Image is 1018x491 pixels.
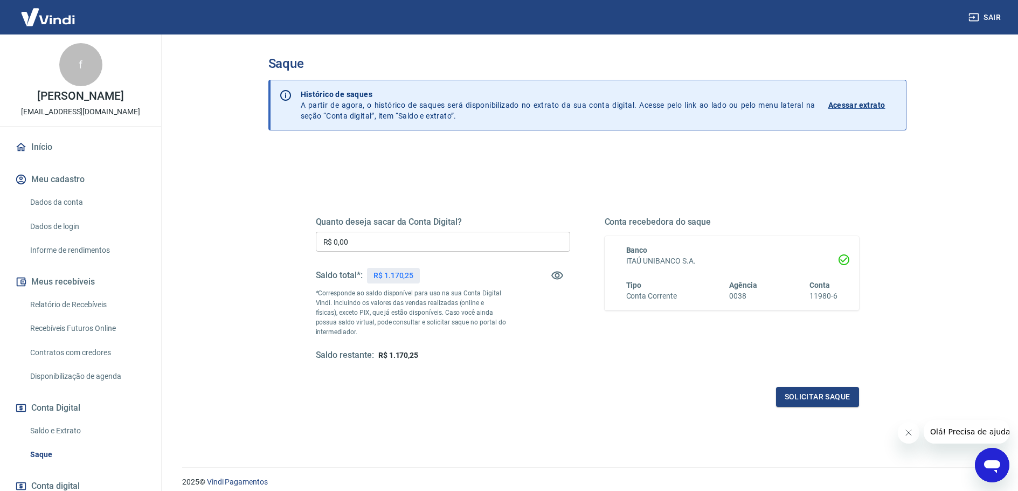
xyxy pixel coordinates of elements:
h5: Quanto deseja sacar da Conta Digital? [316,217,570,227]
a: Recebíveis Futuros Online [26,317,148,340]
p: 2025 © [182,476,992,488]
button: Sair [966,8,1005,27]
p: Acessar extrato [828,100,885,110]
h5: Saldo total*: [316,270,363,281]
a: Saque [26,444,148,466]
button: Solicitar saque [776,387,859,407]
iframe: Fechar mensagem [898,422,919,444]
h6: 0038 [729,291,757,302]
button: Meus recebíveis [13,270,148,294]
a: Relatório de Recebíveis [26,294,148,316]
button: Meu cadastro [13,168,148,191]
h6: Conta Corrente [626,291,677,302]
p: *Corresponde ao saldo disponível para uso na sua Conta Digital Vindi. Incluindo os valores das ve... [316,288,507,337]
p: Histórico de saques [301,89,815,100]
p: [PERSON_NAME] [37,91,123,102]
a: Vindi Pagamentos [207,478,268,486]
a: Acessar extrato [828,89,897,121]
a: Início [13,135,148,159]
a: Contratos com credores [26,342,148,364]
span: Banco [626,246,648,254]
a: Dados da conta [26,191,148,213]
h6: 11980-6 [809,291,837,302]
img: Vindi [13,1,83,33]
a: Informe de rendimentos [26,239,148,261]
span: Conta [809,281,830,289]
a: Dados de login [26,216,148,238]
h3: Saque [268,56,906,71]
p: A partir de agora, o histórico de saques será disponibilizado no extrato da sua conta digital. Ac... [301,89,815,121]
p: R$ 1.170,25 [373,270,413,281]
h6: ITAÚ UNIBANCO S.A. [626,255,837,267]
h5: Saldo restante: [316,350,374,361]
span: R$ 1.170,25 [378,351,418,359]
a: Saldo e Extrato [26,420,148,442]
span: Tipo [626,281,642,289]
a: Disponibilização de agenda [26,365,148,388]
iframe: Mensagem da empresa [924,420,1009,444]
p: [EMAIL_ADDRESS][DOMAIN_NAME] [21,106,140,117]
span: Agência [729,281,757,289]
div: f [59,43,102,86]
button: Conta Digital [13,396,148,420]
h5: Conta recebedora do saque [605,217,859,227]
span: Olá! Precisa de ajuda? [6,8,91,16]
iframe: Botão para abrir a janela de mensagens [975,448,1009,482]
